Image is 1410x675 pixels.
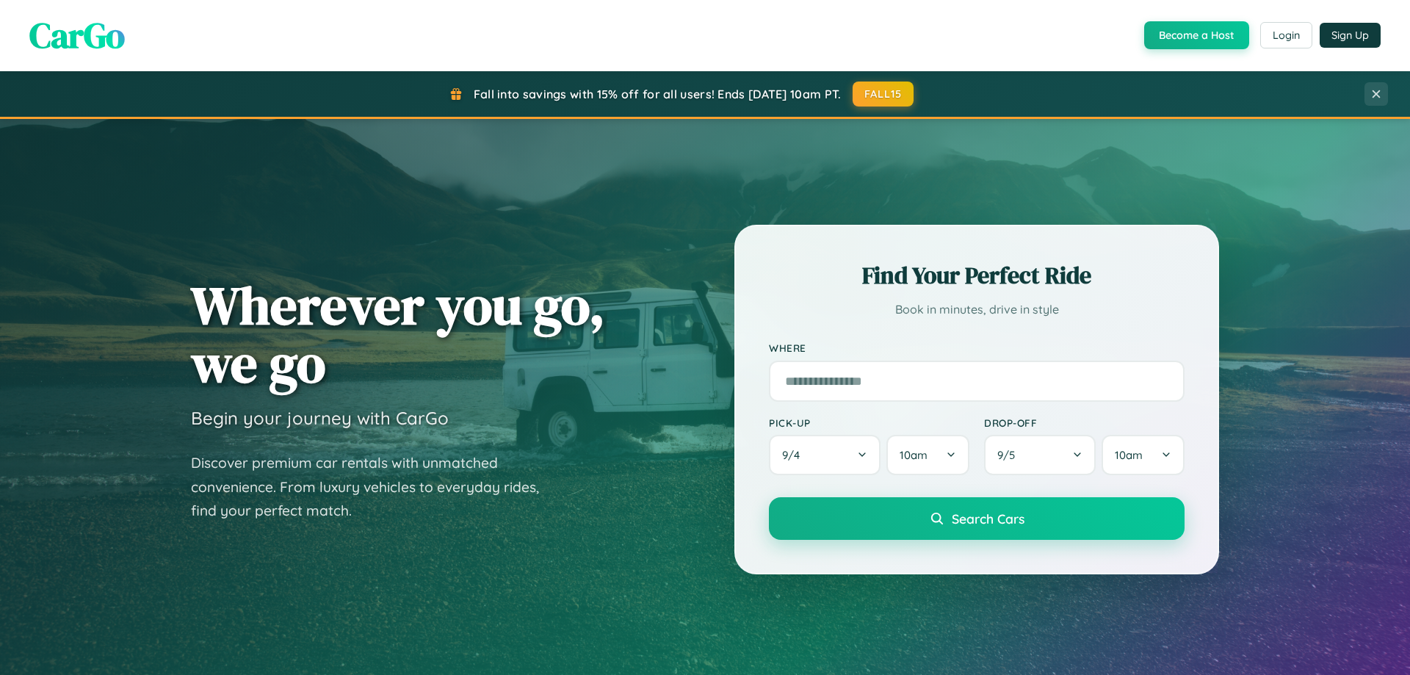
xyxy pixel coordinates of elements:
[1260,22,1312,48] button: Login
[1115,448,1143,462] span: 10am
[984,416,1185,429] label: Drop-off
[1320,23,1381,48] button: Sign Up
[769,416,969,429] label: Pick-up
[769,342,1185,355] label: Where
[782,448,807,462] span: 9 / 4
[997,448,1022,462] span: 9 / 5
[1102,435,1185,475] button: 10am
[1144,21,1249,49] button: Become a Host
[769,299,1185,320] p: Book in minutes, drive in style
[984,435,1096,475] button: 9/5
[191,276,605,392] h1: Wherever you go, we go
[191,407,449,429] h3: Begin your journey with CarGo
[886,435,969,475] button: 10am
[952,510,1024,527] span: Search Cars
[191,451,558,523] p: Discover premium car rentals with unmatched convenience. From luxury vehicles to everyday rides, ...
[29,11,125,59] span: CarGo
[769,259,1185,292] h2: Find Your Perfect Ride
[769,497,1185,540] button: Search Cars
[900,448,928,462] span: 10am
[853,82,914,107] button: FALL15
[474,87,842,101] span: Fall into savings with 15% off for all users! Ends [DATE] 10am PT.
[769,435,881,475] button: 9/4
